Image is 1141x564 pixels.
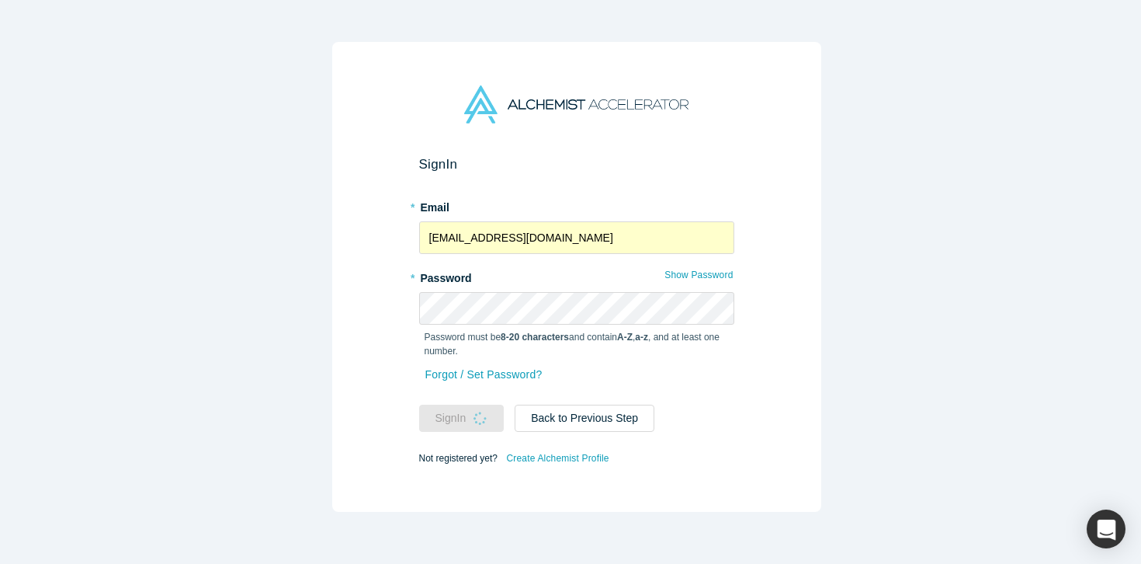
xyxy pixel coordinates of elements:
[425,330,729,358] p: Password must be and contain , , and at least one number.
[635,332,648,343] strong: a-z
[419,265,734,287] label: Password
[419,194,734,216] label: Email
[464,85,688,124] img: Alchemist Accelerator Logo
[501,332,569,343] strong: 8-20 characters
[617,332,633,343] strong: A-Z
[419,156,734,172] h2: Sign In
[419,405,505,432] button: SignIn
[419,453,498,464] span: Not registered yet?
[664,265,733,285] button: Show Password
[425,361,543,388] a: Forgot / Set Password?
[515,405,654,432] button: Back to Previous Step
[505,448,609,468] a: Create Alchemist Profile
